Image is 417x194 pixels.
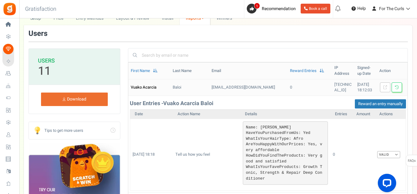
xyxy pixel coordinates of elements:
[375,110,406,119] th: Actions
[246,165,299,169] strong: WhatIsYourFaveProducts
[209,79,287,96] td: [EMAIL_ADDRESS][DOMAIN_NAME]
[246,153,303,158] strong: HowDidYouFindTheProducts
[349,4,368,13] a: Help
[247,4,298,13] a: 1 Recommendation
[377,151,400,158] a: Valid
[173,110,240,119] th: Action Name
[170,79,209,96] td: Baloi
[262,6,296,12] span: Recommendation
[3,2,17,16] img: Gratisfaction
[28,30,47,38] h3: Users
[130,119,173,191] td: [DATE] 18:18
[330,119,352,191] td: 0
[330,110,352,119] th: Entries
[175,152,225,158] span: Tell us how you feel
[290,68,317,74] a: Reward Entries
[130,101,213,107] h4: User Entries -
[332,79,355,96] td: [TECHNICAL_ID]
[355,63,377,79] th: Signed-up Date
[170,63,209,79] th: Last Name
[18,3,63,15] h3: Gratisfaction
[355,99,406,109] button: Reward an entry manually
[140,50,403,60] input: Search by email or name
[209,63,287,79] th: Email
[38,65,51,77] p: 11
[240,110,330,119] th: Details
[379,6,404,12] span: For The Curls
[408,155,416,167] span: FAQs
[332,63,355,79] th: IP Address
[246,136,289,141] strong: WhatIsYourHairType
[301,4,330,13] a: Book a call
[246,131,299,135] strong: HaveYouPurchasedFromUs
[287,79,332,96] td: 0
[246,125,255,130] strong: Name
[131,68,150,74] a: First Name
[163,99,213,108] span: Vuako Acarcia Baloi
[41,93,108,106] a: Download
[355,79,377,96] td: [DATE] 18:12:03
[130,110,173,119] th: Date
[246,142,303,146] strong: AreYouHappyWithOurPrices
[254,3,260,9] span: 1
[356,6,366,12] span: Help
[243,121,328,185] pre: : [PERSON_NAME] : Yed : Afro : Yes, very affordable : Very good and satisfied : Growth Tonic, Str...
[131,84,156,90] span: Vuako Acarcia
[29,122,120,139] a: Go
[38,58,111,64] h3: Users
[377,63,408,79] th: Action
[352,110,375,119] th: Amount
